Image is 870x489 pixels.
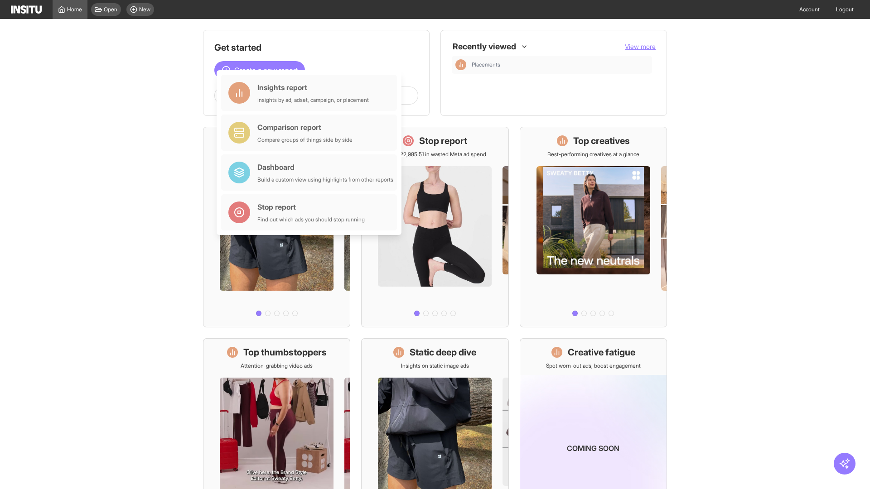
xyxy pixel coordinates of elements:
[203,127,350,327] a: What's live nowSee all active ads instantly
[139,6,150,13] span: New
[104,6,117,13] span: Open
[214,61,305,79] button: Create a new report
[67,6,82,13] span: Home
[257,216,365,223] div: Find out which ads you should stop running
[472,61,500,68] span: Placements
[257,176,393,183] div: Build a custom view using highlights from other reports
[384,151,486,158] p: Save £22,985.51 in wasted Meta ad spend
[410,346,476,359] h1: Static deep dive
[520,127,667,327] a: Top creativesBest-performing creatives at a glance
[257,162,393,173] div: Dashboard
[455,59,466,70] div: Insights
[472,61,648,68] span: Placements
[257,122,353,133] div: Comparison report
[401,362,469,369] p: Insights on static image ads
[243,346,327,359] h1: Top thumbstoppers
[234,65,298,76] span: Create a new report
[547,151,639,158] p: Best-performing creatives at a glance
[625,42,656,51] button: View more
[573,134,630,147] h1: Top creatives
[241,362,313,369] p: Attention-grabbing video ads
[11,5,42,14] img: Logo
[214,41,418,54] h1: Get started
[419,134,467,147] h1: Stop report
[257,136,353,144] div: Compare groups of things side by side
[625,43,656,50] span: View more
[257,201,365,212] div: Stop report
[361,127,508,327] a: Stop reportSave £22,985.51 in wasted Meta ad spend
[257,96,369,104] div: Insights by ad, adset, campaign, or placement
[257,82,369,93] div: Insights report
